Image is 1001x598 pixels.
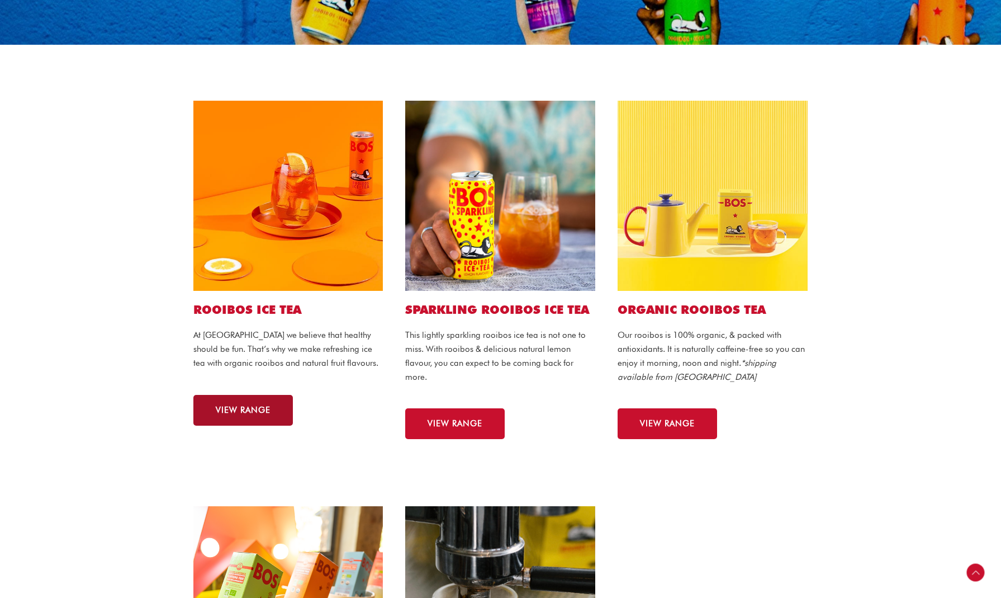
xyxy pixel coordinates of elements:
[405,101,595,291] img: sparkling lemon
[618,101,808,291] img: hot-tea-2-copy
[193,302,383,317] h2: ROOIBOS ICE TEA
[405,328,595,384] p: This lightly sparkling rooibos ice tea is not one to miss. With rooibos & delicious natural lemon...
[193,101,383,291] img: peach
[405,408,505,439] a: VIEW RANGE
[193,395,293,426] a: VIEW RANGE
[405,302,595,317] h2: SPARKLING ROOIBOS ICE TEA
[618,408,717,439] a: VIEW RANGE
[428,420,482,428] span: VIEW RANGE
[193,328,383,370] p: At [GEOGRAPHIC_DATA] we believe that healthy should be fun. That’s why we make refreshing ice tea...
[618,358,776,382] em: *shipping available from [GEOGRAPHIC_DATA]
[216,406,271,415] span: VIEW RANGE
[618,302,808,317] h2: ORGANIC ROOIBOS TEA
[618,328,808,384] p: Our rooibos is 100% organic, & packed with antioxidants. It is naturally caffeine-free so you can...
[640,420,695,428] span: VIEW RANGE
